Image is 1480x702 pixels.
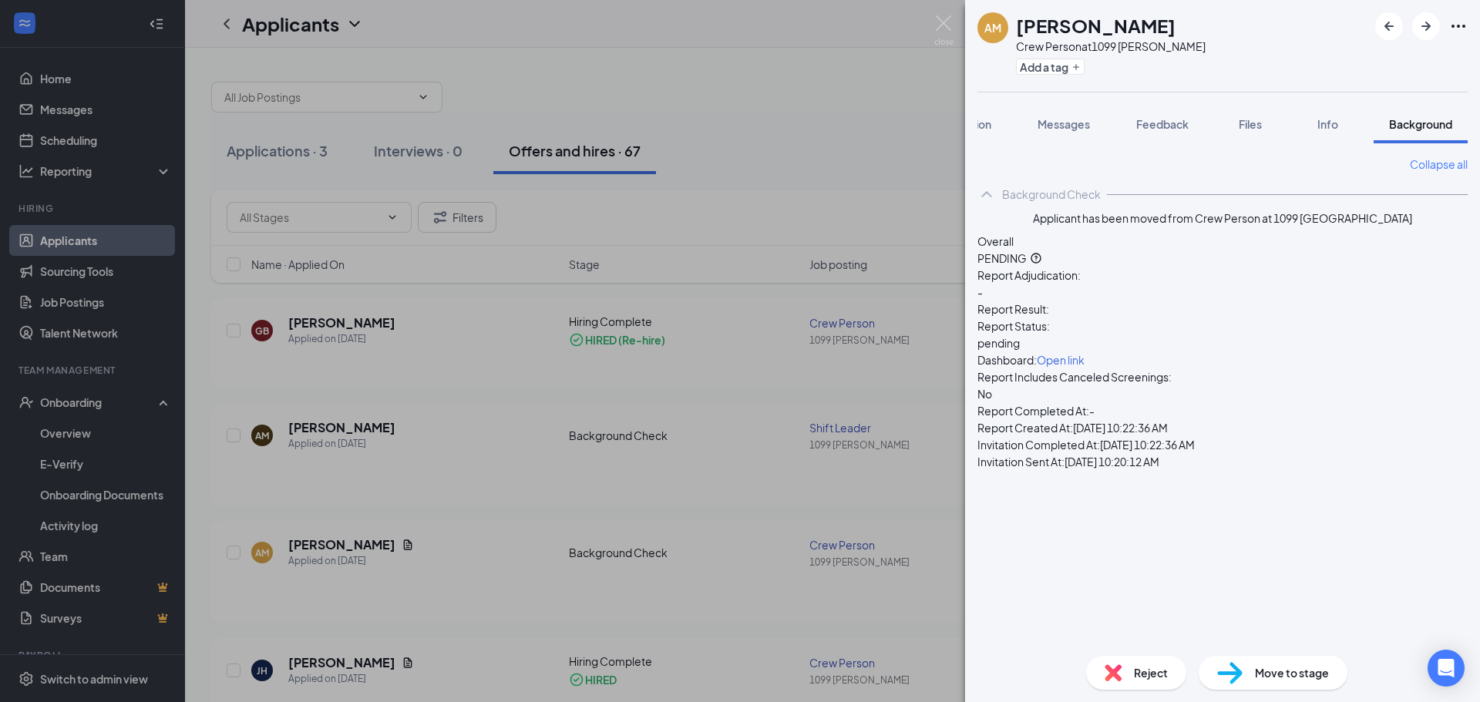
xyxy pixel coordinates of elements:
[977,455,1065,469] span: Invitation Sent At:
[977,438,1100,452] span: Invitation Completed At:
[1016,12,1176,39] h1: [PERSON_NAME]
[1428,650,1465,687] div: Open Intercom Messenger
[977,250,1027,267] span: PENDING
[1073,421,1168,435] span: [DATE] 10:22:36 AM
[1100,438,1195,452] span: [DATE] 10:22:36 AM
[1136,117,1189,131] span: Feedback
[984,20,1001,35] div: AM
[1016,59,1085,75] button: PlusAdd a tag
[977,302,1049,316] span: Report Result:
[977,336,1020,350] span: pending
[1033,210,1412,227] span: Applicant has been moved from Crew Person at 1099 [GEOGRAPHIC_DATA]
[1417,17,1435,35] svg: ArrowRight
[1375,12,1403,40] button: ArrowLeftNew
[977,234,1014,248] span: Overall
[1016,39,1206,54] div: Crew Person at 1099 [PERSON_NAME]
[1071,62,1081,72] svg: Plus
[1410,156,1468,173] a: Collapse all
[977,385,1468,402] div: No
[1317,117,1338,131] span: Info
[977,404,1089,418] span: Report Completed At:
[1030,252,1042,264] svg: QuestionInfo
[1389,117,1452,131] span: Background
[1239,117,1262,131] span: Files
[977,185,996,203] svg: ChevronUp
[1380,17,1398,35] svg: ArrowLeftNew
[1412,12,1440,40] button: ArrowRight
[977,268,1081,282] span: Report Adjudication:
[1134,664,1168,681] span: Reject
[977,353,1037,367] span: Dashboard:
[977,285,983,299] span: -
[1038,117,1090,131] span: Messages
[1065,455,1159,469] span: [DATE] 10:20:12 AM
[1449,17,1468,35] svg: Ellipses
[1255,664,1329,681] span: Move to stage
[1089,404,1095,418] span: -
[977,421,1073,435] span: Report Created At:
[977,370,1172,384] span: Report Includes Canceled Screenings:
[1037,353,1085,367] a: Open link
[977,319,1050,333] span: Report Status:
[1002,186,1101,202] div: Background Check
